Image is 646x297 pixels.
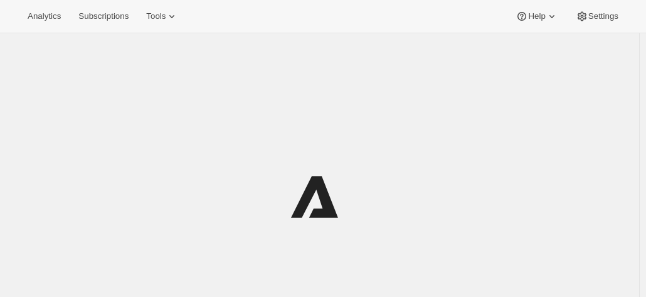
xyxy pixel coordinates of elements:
button: Help [508,8,565,25]
button: Analytics [20,8,68,25]
span: Tools [146,11,166,21]
button: Subscriptions [71,8,136,25]
span: Subscriptions [78,11,129,21]
button: Tools [139,8,186,25]
span: Analytics [28,11,61,21]
span: Settings [588,11,618,21]
span: Help [528,11,545,21]
button: Settings [568,8,626,25]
